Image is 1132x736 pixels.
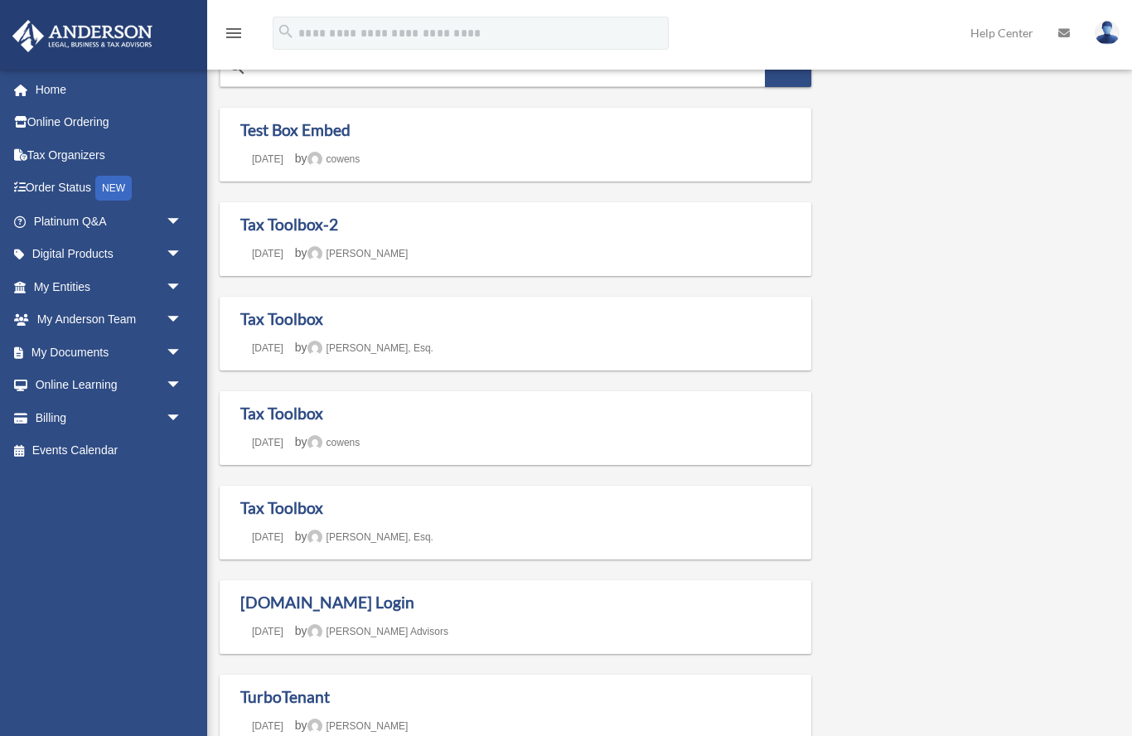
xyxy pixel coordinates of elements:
[12,106,207,139] a: Online Ordering
[240,153,295,165] a: [DATE]
[307,248,409,259] a: [PERSON_NAME]
[240,342,295,354] a: [DATE]
[307,720,409,732] a: [PERSON_NAME]
[1095,21,1120,45] img: User Pic
[240,215,338,234] a: Tax Toolbox-2
[240,498,323,517] a: Tax Toolbox
[166,238,199,272] span: arrow_drop_down
[240,437,295,448] a: [DATE]
[224,29,244,43] a: menu
[240,720,295,732] a: [DATE]
[166,205,199,239] span: arrow_drop_down
[12,401,207,434] a: Billingarrow_drop_down
[166,336,199,370] span: arrow_drop_down
[240,404,323,423] a: Tax Toolbox
[307,531,433,543] a: [PERSON_NAME], Esq.
[7,20,157,52] img: Anderson Advisors Platinum Portal
[166,270,199,304] span: arrow_drop_down
[240,248,295,259] a: [DATE]
[166,303,199,337] span: arrow_drop_down
[295,246,409,259] span: by
[12,73,199,106] a: Home
[240,593,414,612] a: [DOMAIN_NAME] Login
[307,437,360,448] a: cowens
[12,336,207,369] a: My Documentsarrow_drop_down
[12,205,207,238] a: Platinum Q&Aarrow_drop_down
[95,176,132,201] div: NEW
[295,624,448,637] span: by
[240,120,351,139] a: Test Box Embed
[240,626,295,637] a: [DATE]
[240,309,323,328] a: Tax Toolbox
[12,238,207,271] a: Digital Productsarrow_drop_down
[12,172,207,206] a: Order StatusNEW
[12,303,207,337] a: My Anderson Teamarrow_drop_down
[295,152,360,165] span: by
[295,435,360,448] span: by
[12,369,207,402] a: Online Learningarrow_drop_down
[166,369,199,403] span: arrow_drop_down
[295,341,433,354] span: by
[307,342,433,354] a: [PERSON_NAME], Esq.
[12,434,207,467] a: Events Calendar
[277,22,295,41] i: search
[224,23,244,43] i: menu
[12,138,207,172] a: Tax Organizers
[295,719,409,732] span: by
[12,270,207,303] a: My Entitiesarrow_drop_down
[240,531,295,543] a: [DATE]
[295,530,433,543] span: by
[307,153,360,165] a: cowens
[307,626,448,637] a: [PERSON_NAME] Advisors
[240,687,330,706] a: TurboTenant
[166,401,199,435] span: arrow_drop_down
